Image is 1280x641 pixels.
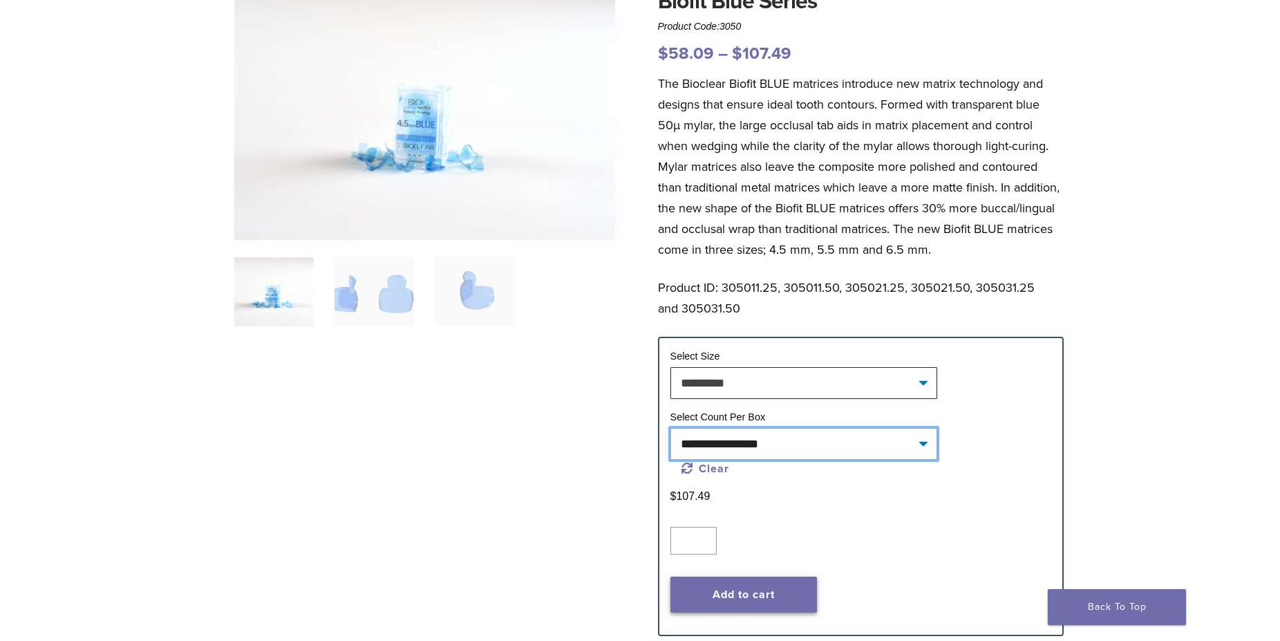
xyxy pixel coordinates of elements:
label: Select Size [670,351,720,362]
span: $ [658,44,668,64]
button: Add to cart [670,577,817,613]
span: Product Code: [658,21,742,32]
label: Select Count Per Box [670,411,766,422]
p: Product ID: 305011.25, 305011.50, 305021.25, 305021.50, 305031.25 and 305031.50 [658,277,1064,319]
img: Posterior-Biofit-BLUE-Series-Matrices-2-324x324.jpg [234,257,314,326]
img: Biofit Blue Series - Image 3 [435,257,514,326]
span: $ [732,44,742,64]
img: Biofit Blue Series - Image 2 [335,257,414,326]
span: – [718,44,728,64]
a: Clear [681,462,730,476]
bdi: 107.49 [732,44,791,64]
bdi: 58.09 [658,44,714,64]
a: Back To Top [1048,589,1186,625]
span: 3050 [719,21,741,32]
span: $ [670,490,677,502]
bdi: 107.49 [670,490,710,502]
p: The Bioclear Biofit BLUE matrices introduce new matrix technology and designs that ensure ideal t... [658,73,1064,260]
